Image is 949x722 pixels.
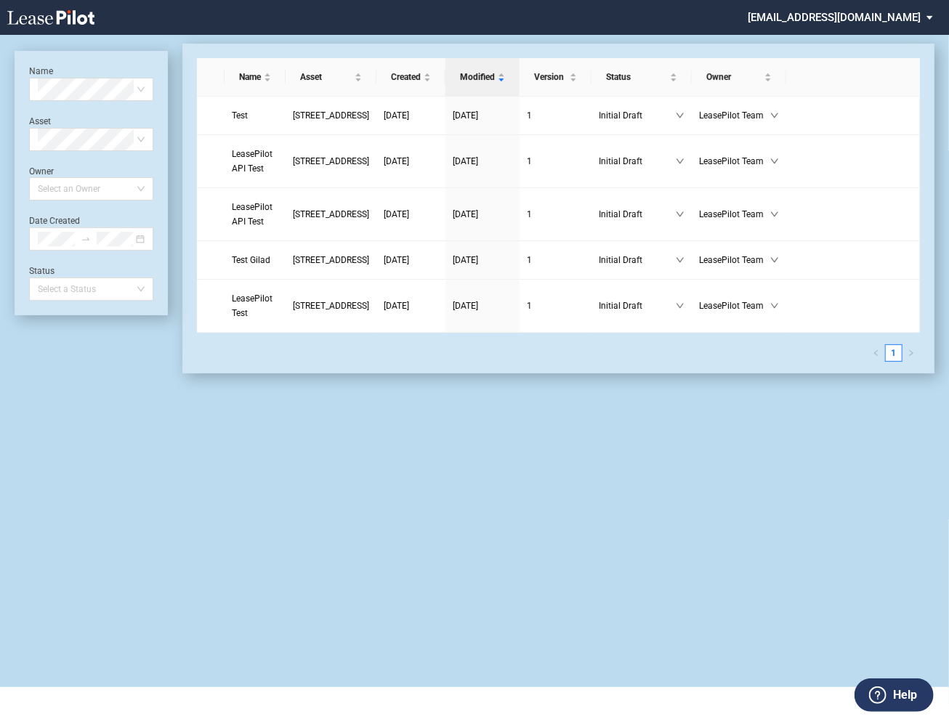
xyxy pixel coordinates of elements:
a: Test [232,108,278,123]
span: Test Gilad [232,255,270,265]
span: LeasePilot Team [699,253,770,267]
span: down [676,157,685,166]
span: Status [606,70,667,84]
button: left [868,344,885,362]
span: LeasePilot Team [699,299,770,313]
span: Initial Draft [599,253,676,267]
span: [DATE] [384,156,409,166]
a: 1 [527,154,584,169]
a: [DATE] [384,207,438,222]
span: LeasePilot Team [699,207,770,222]
span: down [770,210,779,219]
span: right [908,349,915,357]
button: right [902,344,920,362]
span: LeasePilot API Test [232,202,272,227]
a: 1 [527,253,584,267]
a: [DATE] [384,154,438,169]
span: [DATE] [453,156,478,166]
li: Next Page [902,344,920,362]
span: [DATE] [384,110,409,121]
span: [DATE] [384,301,409,311]
span: [DATE] [384,209,409,219]
span: swap-right [81,234,91,244]
a: 1 [886,345,902,361]
span: Created [391,70,421,84]
span: LeasePilot Team [699,108,770,123]
a: 1 [527,108,584,123]
span: to [81,234,91,244]
span: 109 State Street [293,255,369,265]
a: Test Gilad [232,253,278,267]
a: [STREET_ADDRESS] [293,207,369,222]
span: 1 [527,255,532,265]
span: Version [534,70,567,84]
span: [DATE] [453,110,478,121]
a: 1 [527,207,584,222]
span: Initial Draft [599,154,676,169]
span: 109 State Street [293,156,369,166]
span: down [770,256,779,264]
a: LeasePilot API Test [232,147,278,176]
span: Initial Draft [599,299,676,313]
th: Name [225,58,286,97]
span: Initial Draft [599,207,676,222]
span: Modified [460,70,495,84]
th: Modified [445,58,520,97]
label: Status [29,266,54,276]
span: down [676,111,685,120]
label: Owner [29,166,54,177]
span: down [676,210,685,219]
li: 1 [885,344,902,362]
span: [DATE] [384,255,409,265]
th: Created [376,58,445,97]
a: [DATE] [384,299,438,313]
span: Initial Draft [599,108,676,123]
span: Test [232,110,248,121]
span: LeasePilot API Test [232,149,272,174]
span: Name [239,70,261,84]
span: LeasePilot Team [699,154,770,169]
span: Owner [706,70,761,84]
span: LeasePilot Test [232,293,272,318]
a: [DATE] [384,108,438,123]
span: 1 [527,156,532,166]
span: down [770,157,779,166]
a: [DATE] [453,108,512,123]
a: [DATE] [453,299,512,313]
label: Asset [29,116,51,126]
a: [DATE] [453,207,512,222]
span: down [676,256,685,264]
a: [DATE] [384,253,438,267]
a: [STREET_ADDRESS] [293,108,369,123]
span: 109 State Street [293,209,369,219]
li: Previous Page [868,344,885,362]
a: [DATE] [453,154,512,169]
th: Version [520,58,591,97]
span: 109 State Street [293,301,369,311]
a: LeasePilot Test [232,291,278,320]
span: 1 [527,110,532,121]
a: [STREET_ADDRESS] [293,253,369,267]
span: down [676,301,685,310]
th: Asset [286,58,376,97]
span: down [770,301,779,310]
span: down [770,111,779,120]
span: 1 [527,301,532,311]
span: [DATE] [453,209,478,219]
button: Help [855,678,934,712]
span: 109 State Street [293,110,369,121]
span: Asset [300,70,352,84]
span: [DATE] [453,255,478,265]
label: Help [893,686,917,705]
th: Status [591,58,692,97]
th: Owner [692,58,786,97]
span: 1 [527,209,532,219]
a: [STREET_ADDRESS] [293,299,369,313]
label: Date Created [29,216,80,226]
a: [STREET_ADDRESS] [293,154,369,169]
a: [DATE] [453,253,512,267]
a: 1 [527,299,584,313]
a: LeasePilot API Test [232,200,278,229]
label: Name [29,66,53,76]
span: left [873,349,880,357]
